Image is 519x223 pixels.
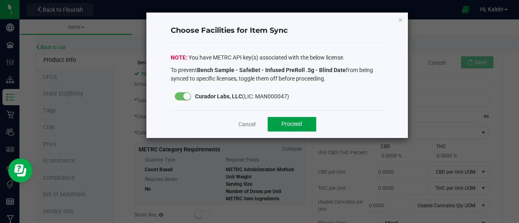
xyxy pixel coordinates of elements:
strong: Bench Sample - SafeBet - Infused PreRoll .5g - Blind Date [197,67,346,73]
div: You have METRC API key(s) associated with the below license. [171,53,384,85]
a: Cancel [238,120,255,128]
h4: Choose Facilities for Item Sync [171,25,384,36]
button: Proceed [268,117,316,132]
span: Proceed [281,121,302,127]
strong: Curador Labs, LLC [195,93,242,100]
p: To prevent from being synced to specific licenses, toggle them off before proceeding. [171,66,384,83]
span: (LIC: MAN000047) [195,93,289,100]
iframe: Resource center [8,158,32,183]
button: Close modal [398,15,403,24]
